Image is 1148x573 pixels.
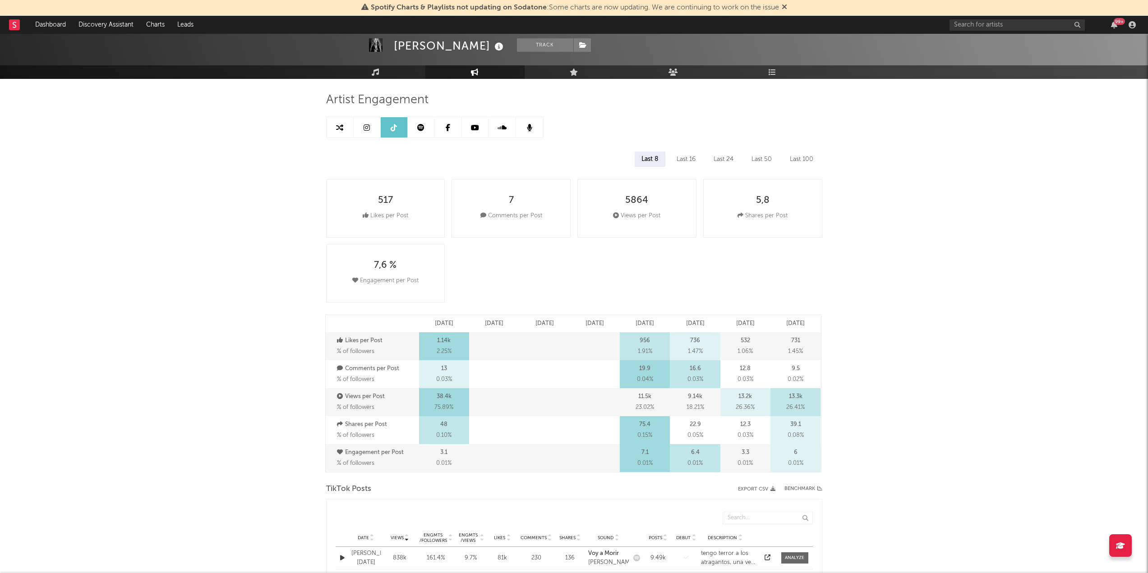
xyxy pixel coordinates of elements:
[786,402,805,413] span: 26.41 %
[641,447,649,458] p: 7.1
[736,402,755,413] span: 26.36 %
[791,335,800,346] p: 731
[638,391,651,402] p: 11.5k
[441,363,447,374] p: 13
[371,4,779,11] span: : Some charts are now updating. We are continuing to work on the issue
[638,346,652,357] span: 1.91 %
[521,535,547,541] span: Comments
[690,363,701,374] p: 16.6
[723,512,813,524] input: Search...
[517,38,573,52] button: Track
[419,554,453,563] div: 161.4 %
[738,374,753,385] span: 0.03 %
[640,335,650,346] p: 956
[351,549,381,567] div: [PERSON_NAME][DATE]
[352,275,419,286] div: Engagement per Post
[613,211,660,221] div: Views per Post
[480,211,542,221] div: Comments per Post
[740,363,751,374] p: 12.8
[588,549,629,567] a: Voy a Morir[PERSON_NAME]
[437,335,451,346] p: 1.14k
[738,458,753,469] span: 0.01 %
[337,432,374,438] span: % of followers
[788,374,803,385] span: 0.02 %
[637,458,653,469] span: 0.01 %
[337,419,417,430] p: Shares per Post
[756,195,770,206] div: 5,8
[1111,21,1117,28] button: 99+
[690,419,701,430] p: 22.9
[374,260,396,271] div: 7,6 %
[687,374,703,385] span: 0.03 %
[436,374,452,385] span: 0.03 %
[701,549,756,567] div: tengo terror a los atragantos, una vez me atraganté con unas palomitas y casi me muero XD le pasa...
[586,318,604,329] p: [DATE]
[494,535,505,541] span: Likes
[740,419,751,430] p: 12.3
[337,348,374,354] span: % of followers
[489,554,516,563] div: 81k
[738,486,775,492] button: Export CSV
[435,318,453,329] p: [DATE]
[635,151,665,167] div: Last 8
[639,363,650,374] p: 19.9
[745,151,779,167] div: Last 50
[789,391,802,402] p: 13.3k
[784,484,822,495] a: Benchmark
[557,554,584,563] div: 136
[140,16,171,34] a: Charts
[738,391,752,402] p: 13.2k
[637,430,652,441] span: 0.15 %
[437,391,452,402] p: 38.4k
[639,419,650,430] p: 75.4
[637,374,653,385] span: 0.04 %
[72,16,140,34] a: Discovery Assistant
[950,19,1085,31] input: Search for artists
[738,430,753,441] span: 0.03 %
[687,402,704,413] span: 18.21 %
[588,558,629,567] div: [PERSON_NAME]
[371,4,547,11] span: Spotify Charts & Playlists not updating on Sodatone
[419,532,447,543] div: Engmts / Followers
[440,419,447,430] p: 48
[535,318,554,329] p: [DATE]
[788,458,803,469] span: 0.01 %
[559,535,576,541] span: Shares
[521,554,552,563] div: 230
[636,402,654,413] span: 23.02 %
[686,318,705,329] p: [DATE]
[337,376,374,382] span: % of followers
[457,554,484,563] div: 9.7 %
[358,535,369,541] span: Date
[792,363,800,374] p: 9.5
[688,346,703,357] span: 1.47 %
[736,318,755,329] p: [DATE]
[485,318,503,329] p: [DATE]
[687,430,703,441] span: 0.05 %
[436,458,452,469] span: 0.01 %
[337,447,417,458] p: Engagement per Post
[337,391,417,402] p: Views per Post
[457,532,479,543] div: Engmts / Views
[636,318,654,329] p: [DATE]
[738,346,753,357] span: 1.06 %
[588,550,619,556] strong: Voy a Morir
[783,151,820,167] div: Last 100
[625,195,648,206] div: 5864
[645,554,672,563] div: 9.49k
[29,16,72,34] a: Dashboard
[788,346,803,357] span: 1.45 %
[509,195,514,206] div: 7
[742,447,749,458] p: 3.3
[708,535,737,541] span: Description
[688,391,702,402] p: 9.14k
[782,4,787,11] span: Dismiss
[794,447,798,458] p: 6
[436,430,452,441] span: 0.10 %
[649,535,662,541] span: Posts
[363,211,408,221] div: Likes per Post
[786,318,805,329] p: [DATE]
[440,447,447,458] p: 3.1
[690,335,700,346] p: 736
